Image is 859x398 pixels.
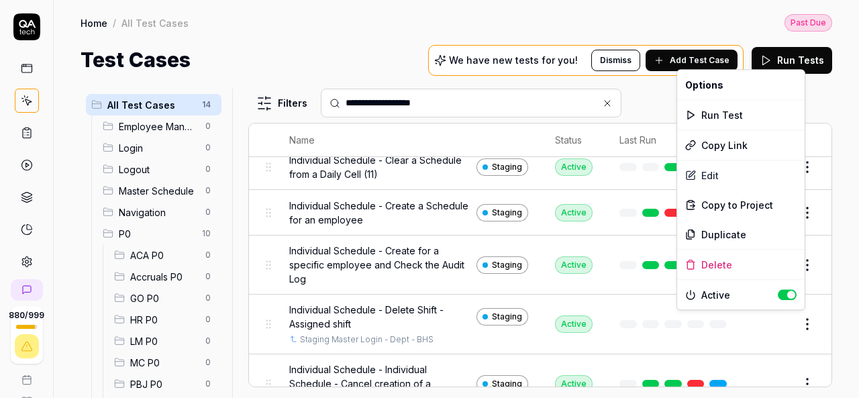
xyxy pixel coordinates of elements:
div: Copy Link [677,130,805,160]
span: Active [701,288,778,302]
div: Duplicate [677,219,805,249]
div: Run Test [677,100,805,130]
a: Edit [677,160,805,190]
span: Copy to Project [701,198,773,212]
span: Options [685,78,723,92]
div: Delete [677,250,805,279]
